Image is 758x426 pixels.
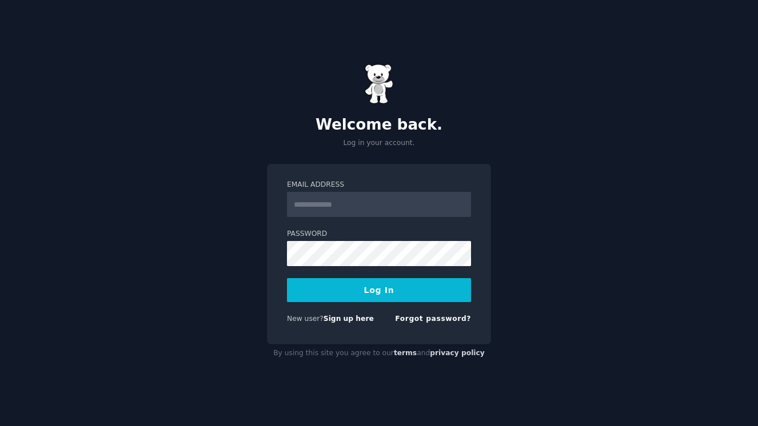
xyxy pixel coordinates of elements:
[267,116,491,134] h2: Welcome back.
[287,278,471,302] button: Log In
[394,349,417,357] a: terms
[324,315,374,323] a: Sign up here
[267,344,491,363] div: By using this site you agree to our and
[267,138,491,148] p: Log in your account.
[287,315,324,323] span: New user?
[287,229,471,239] label: Password
[430,349,485,357] a: privacy policy
[395,315,471,323] a: Forgot password?
[287,180,471,190] label: Email Address
[365,64,393,104] img: Gummy Bear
